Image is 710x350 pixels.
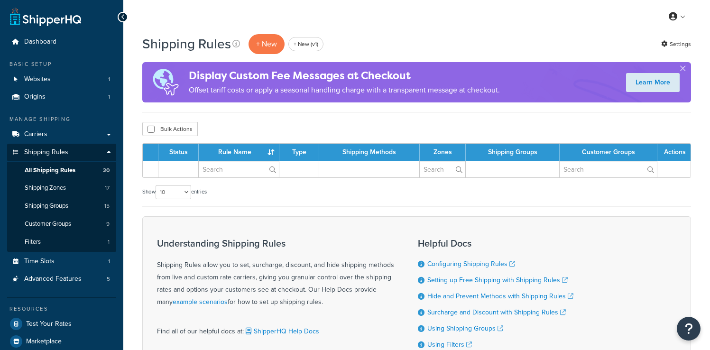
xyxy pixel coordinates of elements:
[24,38,56,46] span: Dashboard
[142,62,189,102] img: duties-banner-06bc72dcb5fe05cb3f9472aba00be2ae8eb53ab6f0d8bb03d382ba314ac3c341.png
[157,238,394,249] h3: Understanding Shipping Rules
[626,73,680,92] a: Learn More
[103,166,110,175] span: 20
[244,326,319,336] a: ShipperHQ Help Docs
[427,307,566,317] a: Surcharge and Discount with Shipping Rules
[7,126,116,143] a: Carriers
[7,233,116,251] a: Filters 1
[108,93,110,101] span: 1
[7,315,116,332] a: Test Your Rates
[427,259,515,269] a: Configuring Shipping Rules
[189,83,500,97] p: Offset tariff costs or apply a seasonal handling charge with a transparent message at checkout.
[560,161,657,177] input: Search
[10,7,81,26] a: ShipperHQ Home
[24,130,47,138] span: Carriers
[25,238,41,246] span: Filters
[108,75,110,83] span: 1
[157,318,394,338] div: Find all of our helpful docs at:
[25,166,75,175] span: All Shipping Rules
[24,93,46,101] span: Origins
[466,144,560,161] th: Shipping Groups
[7,60,116,68] div: Basic Setup
[420,144,466,161] th: Zones
[418,238,573,249] h3: Helpful Docs
[24,275,82,283] span: Advanced Features
[7,333,116,350] a: Marketplace
[25,220,71,228] span: Customer Groups
[661,37,691,51] a: Settings
[25,202,68,210] span: Shipping Groups
[142,122,198,136] button: Bulk Actions
[26,338,62,346] span: Marketplace
[7,215,116,233] a: Customer Groups 9
[420,161,465,177] input: Search
[24,148,68,157] span: Shipping Rules
[173,297,228,307] a: example scenarios
[7,33,116,51] a: Dashboard
[677,317,701,341] button: Open Resource Center
[319,144,420,161] th: Shipping Methods
[108,258,110,266] span: 1
[427,323,503,333] a: Using Shipping Groups
[7,270,116,288] a: Advanced Features 5
[158,144,199,161] th: Status
[279,144,319,161] th: Type
[142,35,231,53] h1: Shipping Rules
[24,75,51,83] span: Websites
[7,71,116,88] a: Websites 1
[7,253,116,270] a: Time Slots 1
[7,305,116,313] div: Resources
[7,144,116,252] li: Shipping Rules
[199,161,279,177] input: Search
[199,144,279,161] th: Rule Name
[7,71,116,88] li: Websites
[427,275,568,285] a: Setting up Free Shipping with Shipping Rules
[7,88,116,106] a: Origins 1
[7,179,116,197] li: Shipping Zones
[427,340,472,350] a: Using Filters
[189,68,500,83] h4: Display Custom Fee Messages at Checkout
[7,233,116,251] li: Filters
[107,275,110,283] span: 5
[7,162,116,179] a: All Shipping Rules 20
[7,144,116,161] a: Shipping Rules
[7,215,116,233] li: Customer Groups
[25,184,66,192] span: Shipping Zones
[560,144,657,161] th: Customer Groups
[288,37,323,51] a: + New (v1)
[7,115,116,123] div: Manage Shipping
[657,144,691,161] th: Actions
[7,162,116,179] li: All Shipping Rules
[26,320,72,328] span: Test Your Rates
[106,220,110,228] span: 9
[104,202,110,210] span: 15
[108,238,110,246] span: 1
[156,185,191,199] select: Showentries
[427,291,573,301] a: Hide and Prevent Methods with Shipping Rules
[142,185,207,199] label: Show entries
[105,184,110,192] span: 17
[7,197,116,215] a: Shipping Groups 15
[7,253,116,270] li: Time Slots
[7,197,116,215] li: Shipping Groups
[7,88,116,106] li: Origins
[7,179,116,197] a: Shipping Zones 17
[157,238,394,308] div: Shipping Rules allow you to set, surcharge, discount, and hide shipping methods from live and cus...
[24,258,55,266] span: Time Slots
[7,270,116,288] li: Advanced Features
[249,34,285,54] p: + New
